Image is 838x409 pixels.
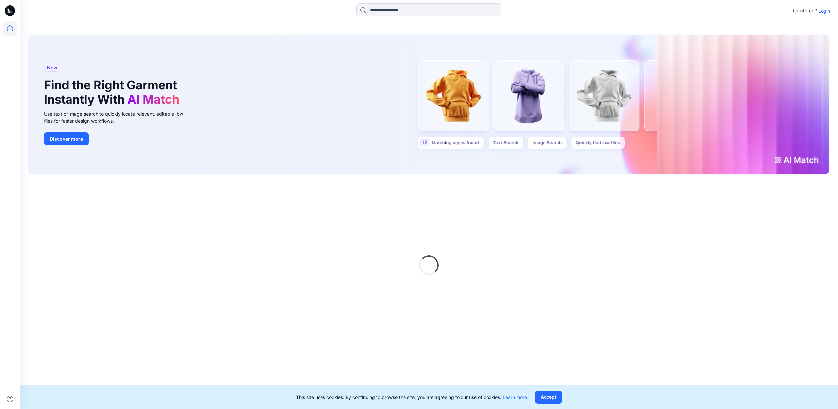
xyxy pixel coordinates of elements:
[44,132,89,145] button: Discover more
[296,394,527,401] p: This site uses cookies. By continuing to browse the site, you are agreeing to our use of cookies.
[47,64,57,72] span: New
[791,7,817,15] p: Registered?
[127,92,179,107] span: AI Match
[44,110,192,124] div: Use text or image search to quickly locate relevant, editable .bw files for faster design workflows.
[44,78,182,107] h1: Find the Right Garment Instantly With
[503,394,527,400] a: Learn more
[818,7,830,14] p: Login
[535,391,562,404] button: Accept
